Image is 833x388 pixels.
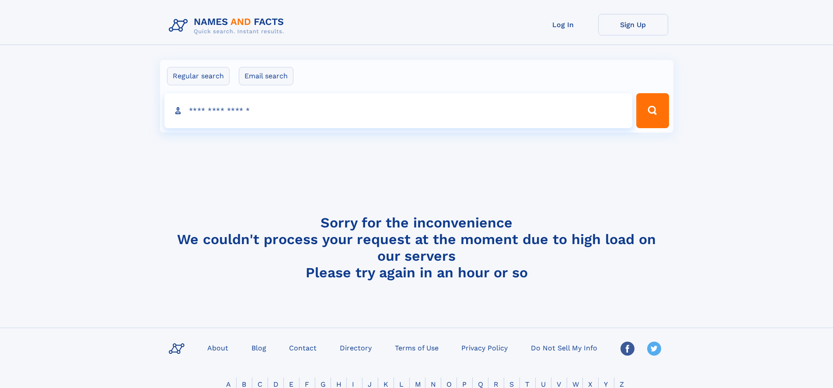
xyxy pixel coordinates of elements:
a: Privacy Policy [458,341,511,354]
a: Do Not Sell My Info [527,341,601,354]
a: Contact [286,341,320,354]
a: Sign Up [598,14,668,35]
img: Twitter [647,342,661,356]
button: Search Button [636,93,669,128]
a: Terms of Use [391,341,442,354]
label: Email search [239,67,293,85]
input: search input [164,93,633,128]
label: Regular search [167,67,230,85]
h4: Sorry for the inconvenience We couldn't process your request at the moment due to high load on ou... [165,214,668,281]
img: Logo Names and Facts [165,14,291,38]
a: About [204,341,232,354]
img: Facebook [620,342,634,356]
a: Directory [336,341,375,354]
a: Log In [528,14,598,35]
a: Blog [248,341,270,354]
